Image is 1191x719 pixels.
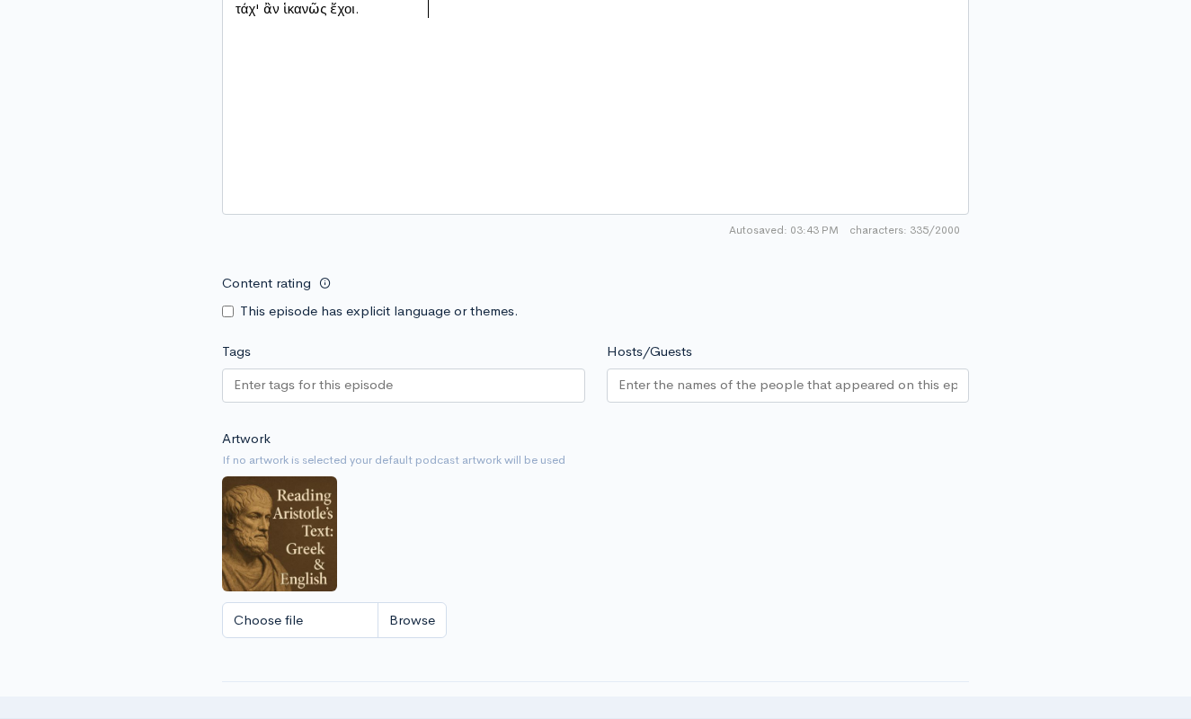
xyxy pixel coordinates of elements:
small: If no artwork is selected your default podcast artwork will be used [222,451,969,469]
label: Content rating [222,265,311,302]
label: Tags [222,342,251,362]
input: Enter tags for this episode [234,375,396,395]
span: Autosaved: 03:43 PM [729,222,839,238]
label: This episode has explicit language or themes. [240,301,519,322]
input: Enter the names of the people that appeared on this episode [618,375,958,395]
span: 335/2000 [849,222,960,238]
label: Artwork [222,429,271,449]
label: Hosts/Guests [607,342,692,362]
